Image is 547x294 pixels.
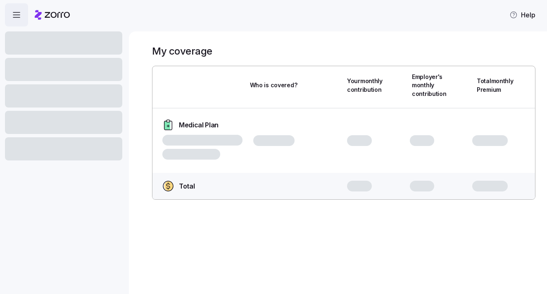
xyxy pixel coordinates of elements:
[179,120,219,130] span: Medical Plan
[152,45,212,57] h1: My coverage
[412,73,447,98] span: Employer's monthly contribution
[250,81,297,89] span: Who is covered?
[179,181,195,191] span: Total
[477,77,514,94] span: Total monthly Premium
[503,7,542,23] button: Help
[509,10,535,20] span: Help
[347,77,383,94] span: Your monthly contribution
